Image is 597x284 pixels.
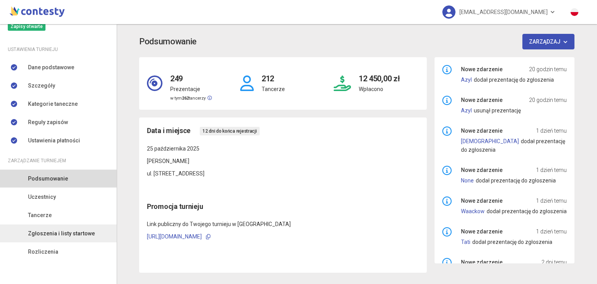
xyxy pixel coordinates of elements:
img: info [442,96,452,105]
span: Data i miejsce [147,125,190,136]
a: [DEMOGRAPHIC_DATA] [461,138,519,144]
span: Nowe zdarzenie [461,166,503,174]
h3: Podsumowanie [139,35,197,49]
span: [EMAIL_ADDRESS][DOMAIN_NAME] [459,4,548,20]
strong: 262 [182,96,189,101]
img: info [442,227,452,237]
span: 20 godzin temu [529,65,567,74]
span: Kategorie taneczne [28,100,78,108]
img: info [442,196,452,206]
span: Szczegóły [28,81,55,90]
small: w tym tancerzy [170,96,212,101]
span: Tancerze [28,211,52,219]
a: Tati [461,239,470,245]
h4: 249 [170,65,212,85]
span: 1 dzień temu [536,166,567,174]
span: dodał prezentację do zgłoszenia [476,177,556,184]
p: Prezentacje [170,85,212,93]
h4: 212 [262,65,285,85]
span: Rozliczenia [28,247,58,256]
img: info [442,65,452,74]
app-title: Podsumowanie [139,34,574,49]
span: Zapisy otwarte [8,22,45,31]
p: [PERSON_NAME] [147,157,419,165]
span: Ustawienia płatności [28,136,80,145]
span: 1 dzień temu [536,196,567,205]
span: 2 dni temu [541,258,567,266]
a: None [461,177,474,184]
span: 1 dzień temu [536,126,567,135]
span: Nowe zdarzenie [461,258,503,266]
img: info [442,126,452,136]
span: dodał prezentację do zgłoszenia [474,77,554,83]
span: 20 godzin temu [529,96,567,104]
p: ul. [STREET_ADDRESS] [147,169,419,178]
a: Azyl [461,107,472,114]
span: 25 października 2025 [147,146,199,152]
a: [URL][DOMAIN_NAME] [147,233,202,240]
span: 12 dni do końca rejestracji [200,127,260,135]
button: Zarządzaj [522,34,575,49]
div: Ustawienia turnieju [8,45,109,54]
span: Uczestnicy [28,193,56,201]
span: usunął prezentację [474,107,521,114]
a: Waackow [461,208,485,214]
h4: 12 450,00 zł [359,65,400,85]
span: Nowe zdarzenie [461,126,503,135]
span: Nowe zdarzenie [461,65,503,74]
p: Tancerze [262,85,285,93]
p: Link publiczny do Twojego turnieju w [GEOGRAPHIC_DATA] [147,220,419,228]
a: Azyl [461,77,472,83]
p: Wpłacono [359,85,400,93]
span: Promocja turnieju [147,202,203,210]
img: info [442,258,452,267]
span: 1 dzień temu [536,227,567,236]
span: Zarządzanie turniejem [8,156,66,165]
span: dodał prezentację do zgłoszenia [472,239,552,245]
span: Reguły zapisów [28,118,68,126]
span: Nowe zdarzenie [461,196,503,205]
span: dodał prezentację do zgłoszenia [487,208,567,214]
span: Nowe zdarzenie [461,227,503,236]
span: Dane podstawowe [28,63,74,72]
span: Zgłoszenia i listy startowe [28,229,95,238]
img: info [442,166,452,175]
span: Podsumowanie [28,174,68,183]
span: Nowe zdarzenie [461,96,503,104]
